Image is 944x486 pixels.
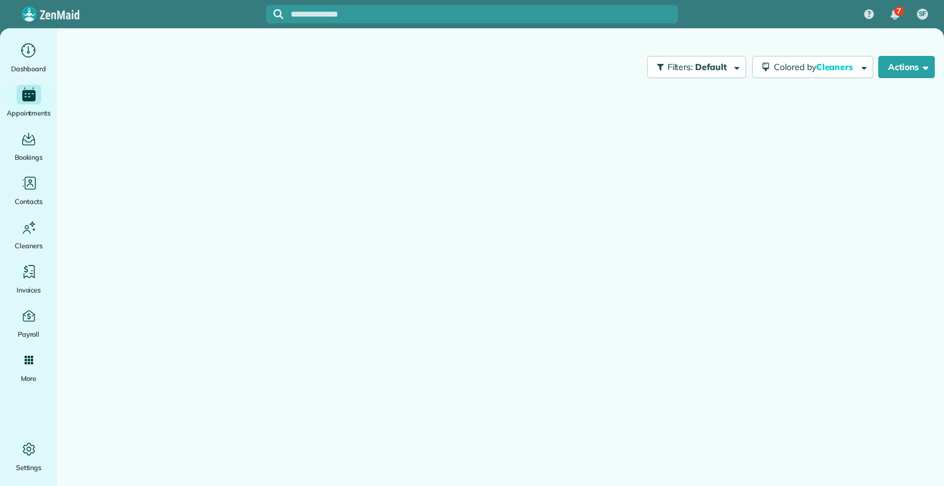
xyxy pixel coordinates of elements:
a: Invoices [5,262,52,296]
span: Appointments [7,107,51,119]
span: Settings [16,461,42,474]
button: Filters: Default [647,56,746,78]
a: Settings [5,439,52,474]
button: Focus search [266,9,283,19]
a: Dashboard [5,41,52,75]
button: Actions [878,56,935,78]
span: SF [919,9,927,19]
svg: Focus search [273,9,283,19]
a: Contacts [5,173,52,208]
span: Invoices [17,284,41,296]
a: Payroll [5,306,52,340]
div: 7 unread notifications [882,1,908,28]
span: Dashboard [11,63,46,75]
span: More [21,372,36,385]
a: Appointments [5,85,52,119]
span: Cleaners [15,240,42,252]
span: Colored by [774,61,857,73]
span: Default [695,61,728,73]
span: Bookings [15,151,43,163]
button: Colored byCleaners [752,56,873,78]
a: Cleaners [5,218,52,252]
a: Bookings [5,129,52,163]
span: Payroll [18,328,40,340]
span: Filters: [667,61,693,73]
a: Filters: Default [641,56,746,78]
span: 7 [897,6,901,16]
span: Contacts [15,195,42,208]
span: Cleaners [816,61,855,73]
